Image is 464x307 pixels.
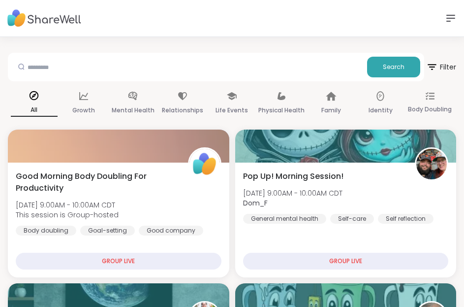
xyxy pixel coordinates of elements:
p: Life Events [216,104,248,116]
p: Relationships [162,104,203,116]
p: Growth [72,104,95,116]
p: Physical Health [258,104,305,116]
div: Good company [139,226,203,236]
img: ShareWell [189,149,220,179]
p: Identity [369,104,393,116]
span: [DATE] 9:00AM - 10:00AM CDT [243,188,342,198]
div: Goal-setting [80,226,135,236]
button: Search [367,57,420,77]
p: All [11,104,58,117]
span: This session is Group-hosted [16,210,119,220]
div: GROUP LIVE [16,253,221,270]
span: Pop Up! Morning Session! [243,171,343,182]
p: Mental Health [112,104,155,116]
div: Body doubling [16,226,76,236]
p: Body Doubling [408,103,452,115]
div: General mental health [243,214,326,224]
span: Good Morning Body Doubling For Productivity [16,171,177,194]
div: Self-care [330,214,374,224]
span: Filter [426,55,456,79]
div: Self reflection [378,214,433,224]
img: Dom_F [416,149,447,179]
div: GROUP LIVE [243,253,449,270]
b: Dom_F [243,198,268,208]
button: Filter [426,53,456,81]
span: [DATE] 9:00AM - 10:00AM CDT [16,200,119,210]
img: ShareWell Nav Logo [7,5,81,32]
span: Search [383,63,404,71]
p: Family [321,104,341,116]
